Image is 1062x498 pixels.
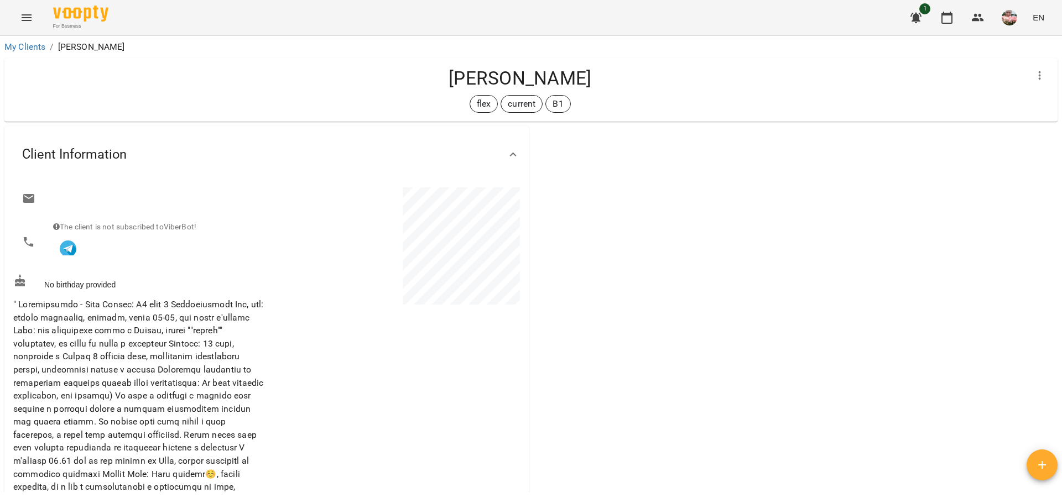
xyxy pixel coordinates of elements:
button: In touch with VooptyBot [53,232,83,262]
h4: [PERSON_NAME] [13,67,1027,90]
div: Client Information [4,126,529,183]
p: flex [477,97,491,111]
span: The client is not subscribed to ViberBot! [53,222,196,231]
img: Telegram [60,240,76,257]
img: Voopty Logo [53,6,108,22]
p: [PERSON_NAME] [58,40,125,54]
span: Client Information [22,146,127,163]
nav: breadcrumb [4,40,1058,54]
div: flex [470,95,498,113]
span: 1 [919,3,930,14]
p: В1 [553,97,563,111]
p: current [508,97,535,111]
span: EN [1033,12,1044,23]
img: 8083309bded53c68aac8eeebb901aa2d.jpg [1002,10,1017,25]
a: My Clients [4,41,45,52]
li: / [50,40,53,54]
div: current [501,95,543,113]
button: EN [1028,7,1049,28]
div: No birthday provided [11,272,267,292]
button: Menu [13,4,40,31]
span: For Business [53,23,108,30]
div: В1 [545,95,570,113]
